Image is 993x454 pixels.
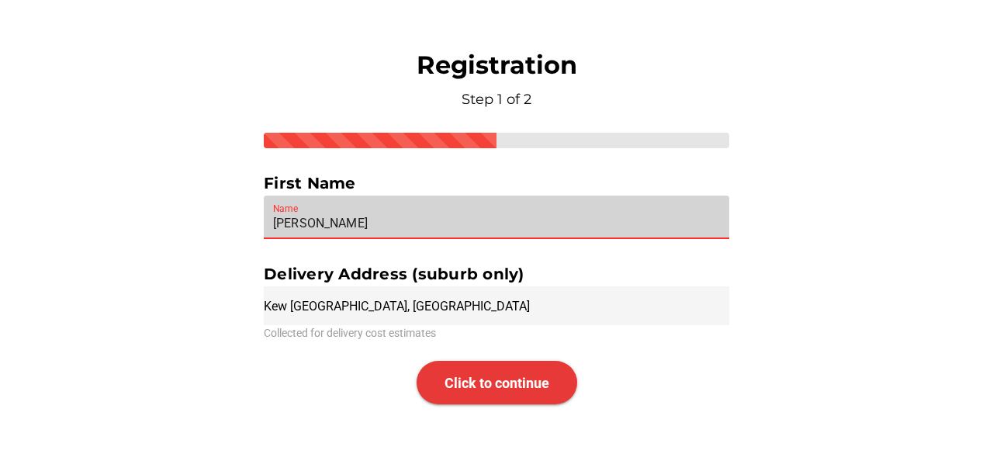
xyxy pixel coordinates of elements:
input: Suburb location [264,286,729,325]
div: Delivery Address (suburb only) [264,262,729,286]
div: First Name [264,171,729,196]
button: Click to continue [417,361,577,404]
div: Collected for delivery cost estimates [264,325,729,341]
div: Registration [417,50,577,110]
input: Name [273,196,720,239]
span: Click to continue [445,375,549,391]
span: Step 1 of 2 [462,91,531,108]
